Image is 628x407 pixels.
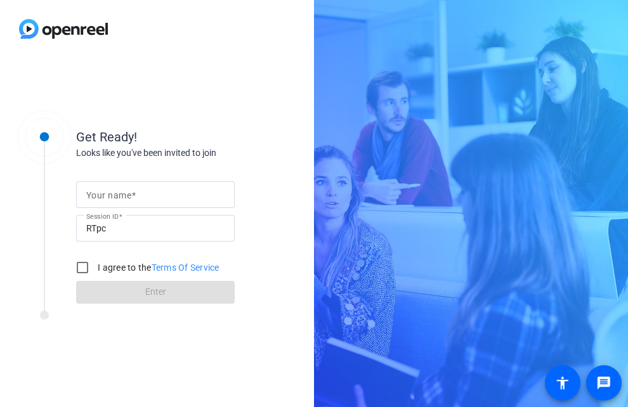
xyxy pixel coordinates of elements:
mat-label: Your name [86,190,131,200]
label: I agree to the [95,261,219,274]
mat-icon: accessibility [555,375,570,391]
mat-label: Session ID [86,212,119,220]
mat-icon: message [596,375,612,391]
a: Terms Of Service [152,262,219,273]
div: Looks like you've been invited to join [76,146,330,160]
div: Get Ready! [76,127,330,146]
